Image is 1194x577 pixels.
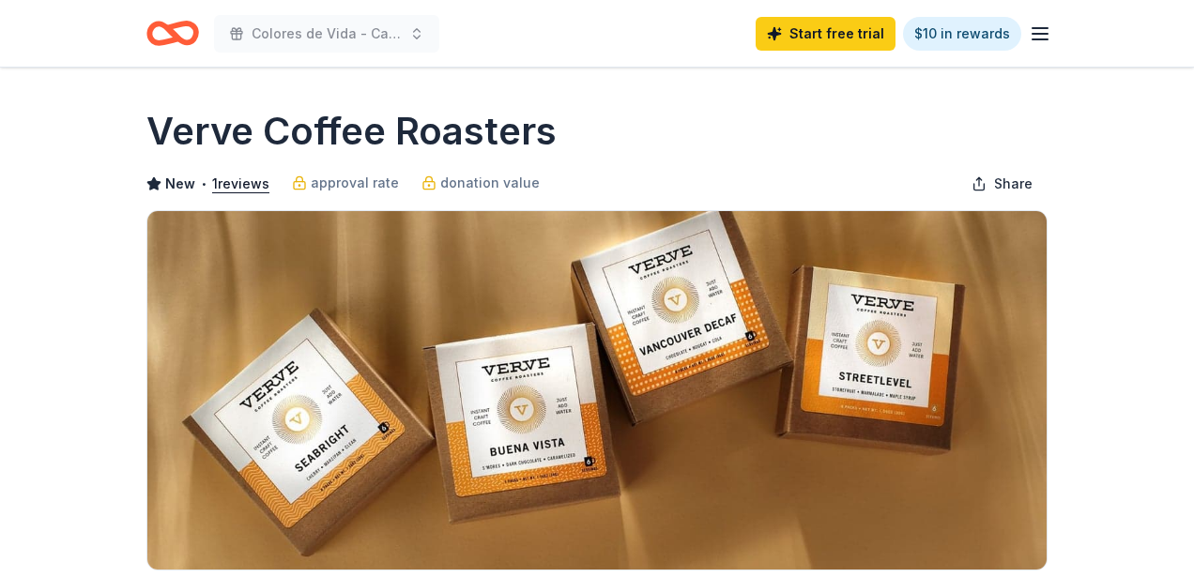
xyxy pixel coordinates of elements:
[756,17,895,51] a: Start free trial
[201,176,207,191] span: •
[421,172,540,194] a: donation value
[212,173,269,195] button: 1reviews
[440,172,540,194] span: donation value
[146,105,557,158] h1: Verve Coffee Roasters
[903,17,1021,51] a: $10 in rewards
[311,172,399,194] span: approval rate
[165,173,195,195] span: New
[214,15,439,53] button: Colores de Vida - Casa de la Familia Gala
[147,211,1047,569] img: Image for Verve Coffee Roasters
[292,172,399,194] a: approval rate
[252,23,402,45] span: Colores de Vida - Casa de la Familia Gala
[994,173,1033,195] span: Share
[146,11,199,55] a: Home
[957,165,1048,203] button: Share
